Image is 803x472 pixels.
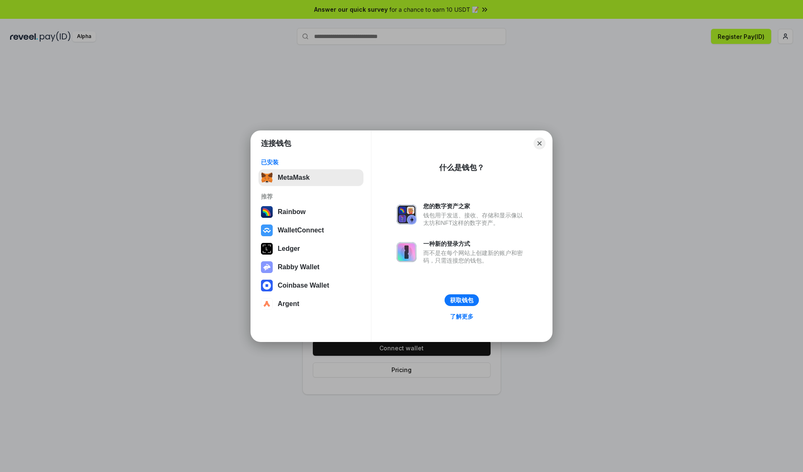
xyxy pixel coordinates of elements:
[258,259,363,276] button: Rabby Wallet
[423,240,527,247] div: 一种新的登录方式
[278,174,309,181] div: MetaMask
[258,240,363,257] button: Ledger
[258,277,363,294] button: Coinbase Wallet
[396,204,417,225] img: svg+xml,%3Csvg%20xmlns%3D%22http%3A%2F%2Fwww.w3.org%2F2000%2Fsvg%22%20fill%3D%22none%22%20viewBox...
[261,261,273,273] img: svg+xml,%3Csvg%20xmlns%3D%22http%3A%2F%2Fwww.w3.org%2F2000%2Fsvg%22%20fill%3D%22none%22%20viewBox...
[278,263,320,271] div: Rabby Wallet
[261,138,291,148] h1: 连接钱包
[261,206,273,218] img: svg+xml,%3Csvg%20width%3D%22120%22%20height%3D%22120%22%20viewBox%3D%220%200%20120%20120%22%20fil...
[278,245,300,253] div: Ledger
[261,243,273,255] img: svg+xml,%3Csvg%20xmlns%3D%22http%3A%2F%2Fwww.w3.org%2F2000%2Fsvg%22%20width%3D%2228%22%20height%3...
[258,296,363,312] button: Argent
[278,300,299,308] div: Argent
[534,138,545,149] button: Close
[423,249,527,264] div: 而不是在每个网站上创建新的账户和密码，只需连接您的钱包。
[261,298,273,310] img: svg+xml,%3Csvg%20width%3D%2228%22%20height%3D%2228%22%20viewBox%3D%220%200%2028%2028%22%20fill%3D...
[445,294,479,306] button: 获取钱包
[258,222,363,239] button: WalletConnect
[261,158,361,166] div: 已安装
[258,204,363,220] button: Rainbow
[445,311,478,322] a: 了解更多
[261,225,273,236] img: svg+xml,%3Csvg%20width%3D%2228%22%20height%3D%2228%22%20viewBox%3D%220%200%2028%2028%22%20fill%3D...
[450,296,473,304] div: 获取钱包
[261,193,361,200] div: 推荐
[258,169,363,186] button: MetaMask
[261,172,273,184] img: svg+xml,%3Csvg%20fill%3D%22none%22%20height%3D%2233%22%20viewBox%3D%220%200%2035%2033%22%20width%...
[423,212,527,227] div: 钱包用于发送、接收、存储和显示像以太坊和NFT这样的数字资产。
[423,202,527,210] div: 您的数字资产之家
[450,313,473,320] div: 了解更多
[278,208,306,216] div: Rainbow
[278,227,324,234] div: WalletConnect
[261,280,273,291] img: svg+xml,%3Csvg%20width%3D%2228%22%20height%3D%2228%22%20viewBox%3D%220%200%2028%2028%22%20fill%3D...
[439,163,484,173] div: 什么是钱包？
[278,282,329,289] div: Coinbase Wallet
[396,242,417,262] img: svg+xml,%3Csvg%20xmlns%3D%22http%3A%2F%2Fwww.w3.org%2F2000%2Fsvg%22%20fill%3D%22none%22%20viewBox...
